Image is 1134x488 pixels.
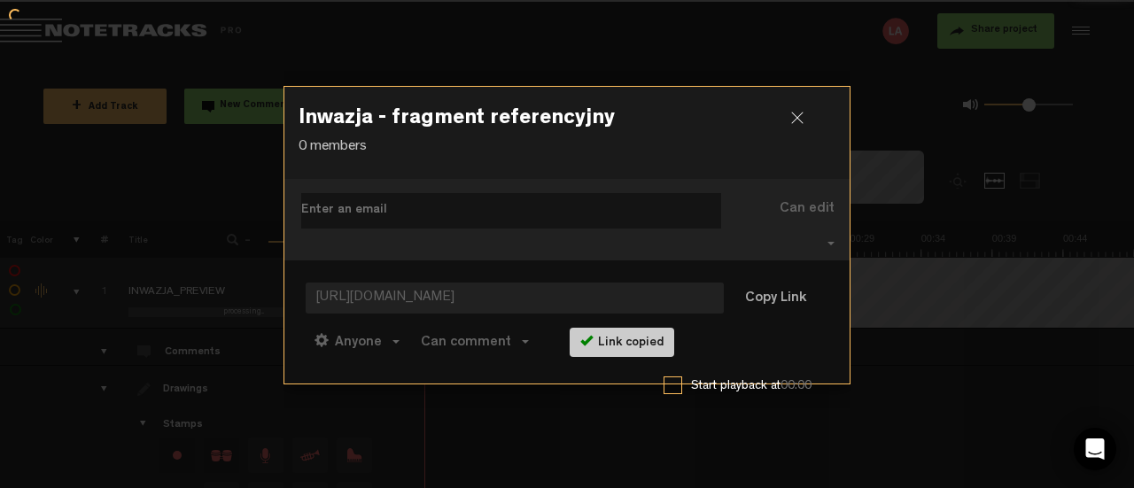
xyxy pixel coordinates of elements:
div: Open Intercom Messenger [1074,428,1116,470]
div: Link copied [570,328,674,357]
span: [URL][DOMAIN_NAME] [306,283,724,314]
span: Can comment [421,336,511,350]
p: 0 members [299,137,835,158]
label: Start playback at [691,377,828,395]
span: Anyone [335,336,382,350]
span: Can edit [780,202,835,216]
button: Can comment [412,320,538,362]
button: Anyone [306,320,408,362]
button: Can edit [745,186,852,229]
button: Copy Link [727,282,824,317]
span: 00:00 [781,380,812,392]
h3: Inwazja - fragment referencyjny [299,108,835,136]
input: Sprawdzone przez Zero Phishing [301,193,721,229]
